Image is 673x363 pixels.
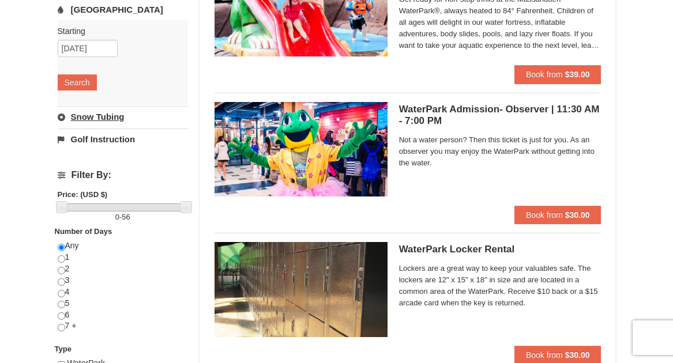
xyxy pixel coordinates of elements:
span: Book from [526,210,563,220]
span: 56 [122,213,130,221]
strong: Number of Days [55,227,112,236]
button: Book from $39.00 [514,65,601,84]
button: Book from $30.00 [514,206,601,224]
strong: Type [55,345,72,353]
div: Any 1 2 3 4 5 6 7 + [58,240,189,343]
span: Book from [526,350,563,360]
span: Lockers are a great way to keep your valuables safe. The lockers are 12" x 15" x 18" in size and ... [399,263,601,309]
button: Search [58,74,97,90]
h5: WaterPark Admission- Observer | 11:30 AM - 7:00 PM [399,104,601,127]
strong: Price: (USD $) [58,190,108,199]
a: Golf Instruction [58,128,189,150]
img: 6619917-1005-d92ad057.png [215,242,388,336]
label: Starting [58,25,180,37]
h4: Filter By: [58,170,189,180]
h5: WaterPark Locker Rental [399,244,601,255]
strong: $30.00 [565,350,590,360]
strong: $39.00 [565,70,590,79]
img: 6619917-1587-675fdf84.jpg [215,102,388,196]
span: 0 [115,213,119,221]
label: - [58,211,189,223]
span: Not a water person? Then this ticket is just for you. As an observer you may enjoy the WaterPark ... [399,134,601,169]
a: Snow Tubing [58,106,189,127]
strong: $30.00 [565,210,590,220]
span: Book from [526,70,563,79]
